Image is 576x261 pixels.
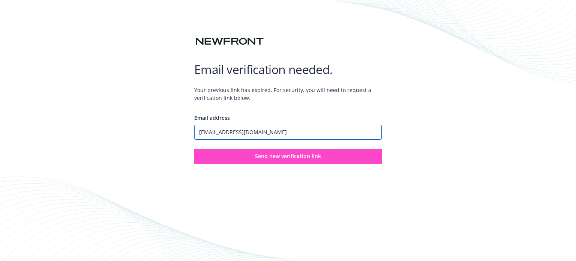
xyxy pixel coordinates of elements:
span: Your previous link has expired. For security, you will need to request a verification link below. [194,80,382,108]
img: Newfront logo [194,35,265,48]
span: Send new verification link [255,152,321,160]
input: Enter your email [194,125,382,140]
span: Email address [194,114,230,121]
h1: Email verification needed. [194,62,382,77]
button: Send new verification link [194,149,382,164]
